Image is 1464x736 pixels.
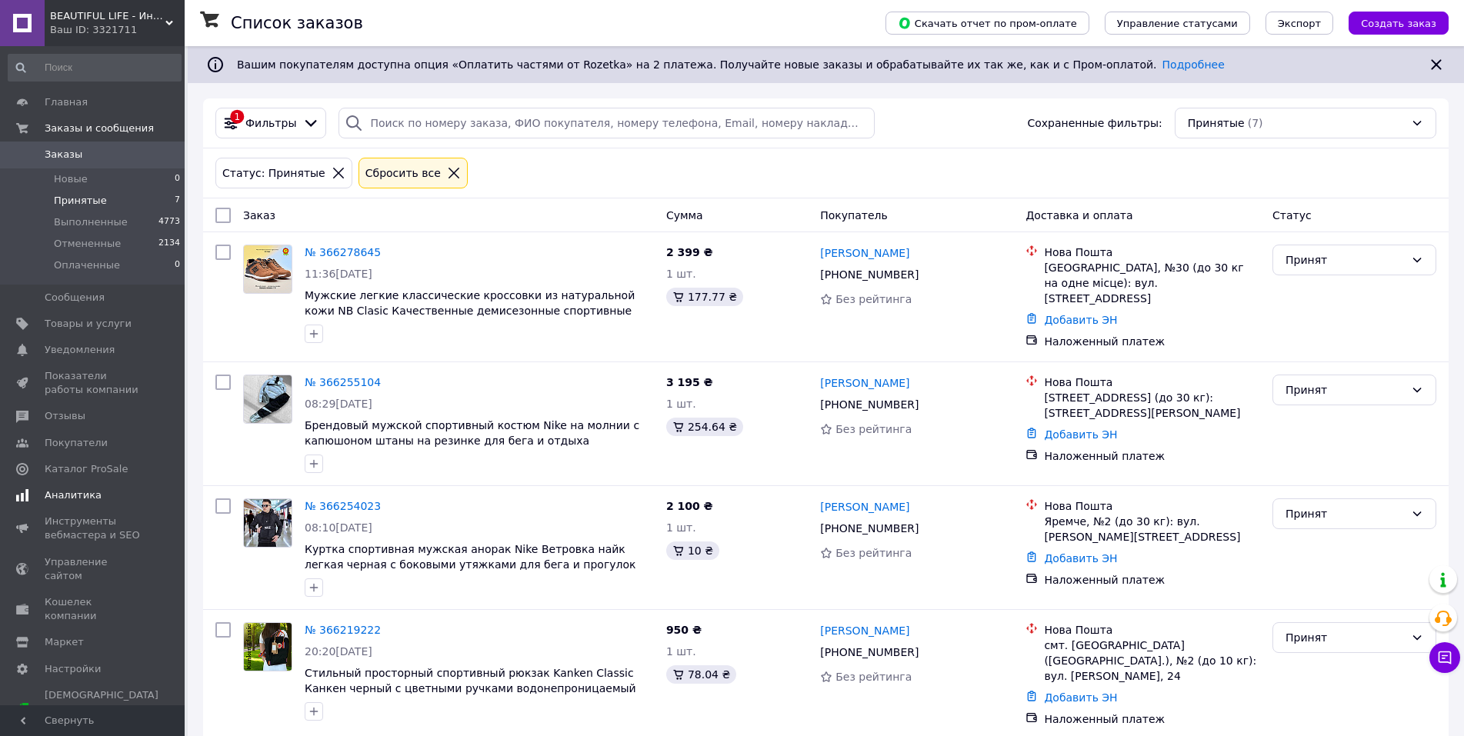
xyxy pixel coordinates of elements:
a: № 366254023 [305,500,381,512]
span: Маркет [45,635,84,649]
a: [PERSON_NAME] [820,499,909,515]
span: 0 [175,172,180,186]
a: Фото товару [243,498,292,548]
span: Покупатели [45,436,108,450]
span: Заказы [45,148,82,162]
a: № 366219222 [305,624,381,636]
span: 1 шт. [666,521,696,534]
span: 3 195 ₴ [666,376,713,388]
a: Создать заказ [1333,16,1449,28]
span: Аналитика [45,488,102,502]
div: Яремче, №2 (до 30 кг): вул. [PERSON_NAME][STREET_ADDRESS] [1044,514,1260,545]
span: Управление статусами [1117,18,1238,29]
span: Сумма [666,209,703,221]
span: Без рейтинга [835,293,912,305]
span: Без рейтинга [835,671,912,683]
div: [PHONE_NUMBER] [817,264,922,285]
div: [PHONE_NUMBER] [817,641,922,663]
span: 08:29[DATE] [305,398,372,410]
a: [PERSON_NAME] [820,623,909,638]
span: Экспорт [1278,18,1321,29]
span: 20:20[DATE] [305,645,372,658]
a: Подробнее [1162,58,1225,71]
span: Без рейтинга [835,423,912,435]
a: Добавить ЭН [1044,691,1117,704]
div: 78.04 ₴ [666,665,736,684]
div: Принят [1286,505,1405,522]
span: Отмененные [54,237,121,251]
a: № 366278645 [305,246,381,258]
span: Уведомления [45,343,115,357]
span: Без рейтинга [835,547,912,559]
div: Нова Пошта [1044,498,1260,514]
div: Наложенный платеж [1044,448,1260,464]
a: Куртка спортивная мужская анорак Nike Ветровка найк легкая черная с боковыми утяжками для бега и ... [305,543,636,571]
button: Скачать отчет по пром-оплате [885,12,1089,35]
div: [STREET_ADDRESS] (до 30 кг): [STREET_ADDRESS][PERSON_NAME] [1044,390,1260,421]
span: Кошелек компании [45,595,142,623]
a: Мужские легкие классические кроссовки из натуральной кожи NB Clasic Качественные демисезонные спо... [305,289,635,332]
span: Показатели работы компании [45,369,142,397]
span: Вашим покупателям доступна опция «Оплатить частями от Rozetka» на 2 платежа. Получайте новые зака... [237,58,1225,71]
div: Сбросить все [362,165,444,182]
span: Покупатель [820,209,888,221]
div: [PHONE_NUMBER] [817,394,922,415]
img: Фото товару [244,623,292,671]
span: 2 100 ₴ [666,500,713,512]
div: 177.77 ₴ [666,288,743,306]
a: Добавить ЭН [1044,314,1117,326]
span: Новые [54,172,88,186]
span: Выполненные [54,215,128,229]
span: Фильтры [245,115,296,131]
button: Чат с покупателем [1429,642,1460,673]
div: Наложенный платеж [1044,334,1260,349]
div: [PHONE_NUMBER] [817,518,922,539]
span: Принятые [1188,115,1245,131]
a: Стильный просторный спортивный рюкзак Kanken Classic Канкен черный с цветными ручками водонепрони... [305,667,636,694]
div: [GEOGRAPHIC_DATA], №30 (до 30 кг на одне місце): вул. [STREET_ADDRESS] [1044,260,1260,306]
h1: Список заказов [231,14,363,32]
span: Главная [45,95,88,109]
span: 1 шт. [666,268,696,280]
span: Каталог ProSale [45,462,128,476]
a: [PERSON_NAME] [820,375,909,391]
span: Скачать отчет по пром-оплате [898,16,1077,30]
span: Заказы и сообщения [45,122,154,135]
div: Наложенный платеж [1044,711,1260,727]
img: Фото товару [244,375,292,423]
span: [DEMOGRAPHIC_DATA] и счета [45,688,158,731]
span: (7) [1248,117,1263,129]
button: Создать заказ [1349,12,1449,35]
span: Создать заказ [1361,18,1436,29]
span: Доставка и оплата [1025,209,1132,221]
a: Брендовый мужской спортивный костюм Nike на молнии с капюшоном штаны на резинке для бега и отдыха [305,419,639,447]
span: Настройки [45,662,101,676]
div: Принят [1286,629,1405,646]
div: Нова Пошта [1044,622,1260,638]
span: 08:10[DATE] [305,521,372,534]
span: 4773 [158,215,180,229]
span: Статус [1272,209,1312,221]
span: Оплаченные [54,258,120,272]
div: Ваш ID: 3321711 [50,23,185,37]
a: № 366255104 [305,376,381,388]
span: 2 399 ₴ [666,246,713,258]
div: Принят [1286,251,1405,268]
span: Сохраненные фильтры: [1027,115,1162,131]
span: Товары и услуги [45,317,132,331]
span: 2134 [158,237,180,251]
img: Фото товару [244,499,292,547]
button: Экспорт [1266,12,1333,35]
a: Фото товару [243,622,292,671]
a: Добавить ЭН [1044,428,1117,441]
span: 1 шт. [666,398,696,410]
a: [PERSON_NAME] [820,245,909,261]
img: Фото товару [244,245,292,293]
span: 0 [175,258,180,272]
div: Нова Пошта [1044,375,1260,390]
span: Сообщения [45,291,105,305]
div: 10 ₴ [666,541,719,560]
